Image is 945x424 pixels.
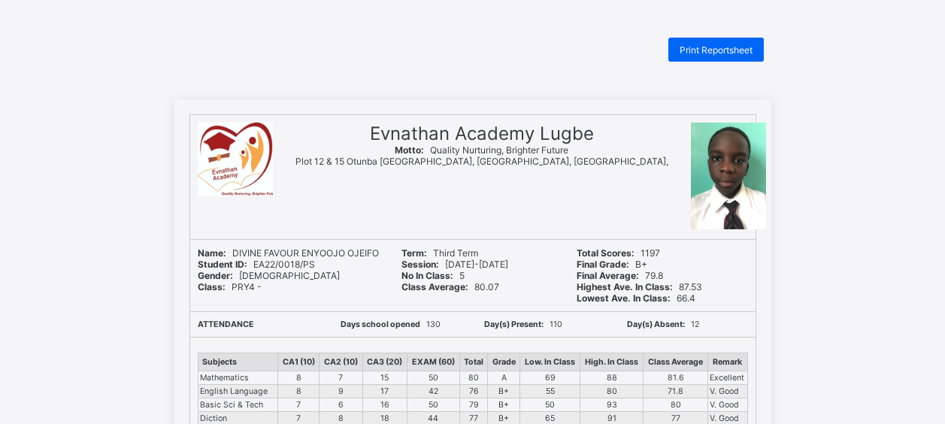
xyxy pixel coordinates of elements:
[362,384,407,398] td: 17
[320,353,362,371] th: CA2 (10)
[484,320,544,329] b: Day(s) Present:
[459,371,488,384] td: 80
[198,259,247,270] b: Student ID:
[401,259,508,270] span: [DATE]-[DATE]
[459,384,488,398] td: 76
[488,371,520,384] td: A
[277,353,319,371] th: CA1 (10)
[627,320,685,329] b: Day(s) Absent:
[484,320,562,329] span: 110
[577,281,702,292] span: 87.53
[198,281,262,292] span: PRY4 -
[577,270,639,281] b: Final Average:
[295,156,668,167] span: Plot 12 & 15 Otunba [GEOGRAPHIC_DATA], [GEOGRAPHIC_DATA], [GEOGRAPHIC_DATA],
[580,384,644,398] td: 80
[488,353,520,371] th: Grade
[577,281,673,292] b: Highest Ave. In Class:
[401,247,427,259] b: Term:
[680,44,753,56] span: Print Reportsheet
[577,270,663,281] span: 79.8
[401,281,499,292] span: 80.07
[198,270,233,281] b: Gender:
[708,371,747,384] td: Excellent
[320,384,362,398] td: 9
[198,270,340,281] span: [DEMOGRAPHIC_DATA]
[459,353,488,371] th: Total
[401,270,465,281] span: 5
[708,353,747,371] th: Remark
[341,320,420,329] b: Days school opened
[395,144,424,156] b: Motto:
[362,371,407,384] td: 15
[644,398,708,411] td: 80
[520,384,580,398] td: 55
[627,320,699,329] span: 12
[395,144,568,156] span: Quality Nurturing, Brighter Future
[488,398,520,411] td: B+
[401,281,468,292] b: Class Average:
[577,247,635,259] b: Total Scores:
[520,371,580,384] td: 69
[577,259,629,270] b: Final Grade:
[459,398,488,411] td: 79
[370,123,594,144] span: Evnathan Academy Lugbe
[708,384,747,398] td: V. Good
[580,353,644,371] th: High. In Class
[577,247,660,259] span: 1197
[198,247,226,259] b: Name:
[401,247,478,259] span: Third Term
[407,353,459,371] th: EXAM (60)
[198,259,315,270] span: EA22/0018/PS
[198,247,379,259] span: DIVINE FAVOUR ENYOOJO OJEIFO
[708,398,747,411] td: V. Good
[407,384,459,398] td: 42
[362,398,407,411] td: 16
[277,371,319,384] td: 8
[520,398,580,411] td: 50
[577,259,647,270] span: B+
[198,353,277,371] th: Subjects
[407,398,459,411] td: 50
[320,371,362,384] td: 7
[488,384,520,398] td: B+
[320,398,362,411] td: 6
[198,320,254,329] b: ATTENDANCE
[198,281,226,292] b: Class:
[277,384,319,398] td: 8
[198,371,277,384] td: Mathematics
[407,371,459,384] td: 50
[341,320,441,329] span: 130
[401,270,453,281] b: No In Class:
[401,259,439,270] b: Session:
[644,353,708,371] th: Class Average
[198,398,277,411] td: Basic Sci & Tech
[277,398,319,411] td: 7
[520,353,580,371] th: Low. In Class
[362,353,407,371] th: CA3 (20)
[580,371,644,384] td: 88
[577,292,671,304] b: Lowest Ave. In Class:
[580,398,644,411] td: 93
[644,371,708,384] td: 81.6
[198,384,277,398] td: English Language
[577,292,695,304] span: 66.4
[644,384,708,398] td: 71.8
